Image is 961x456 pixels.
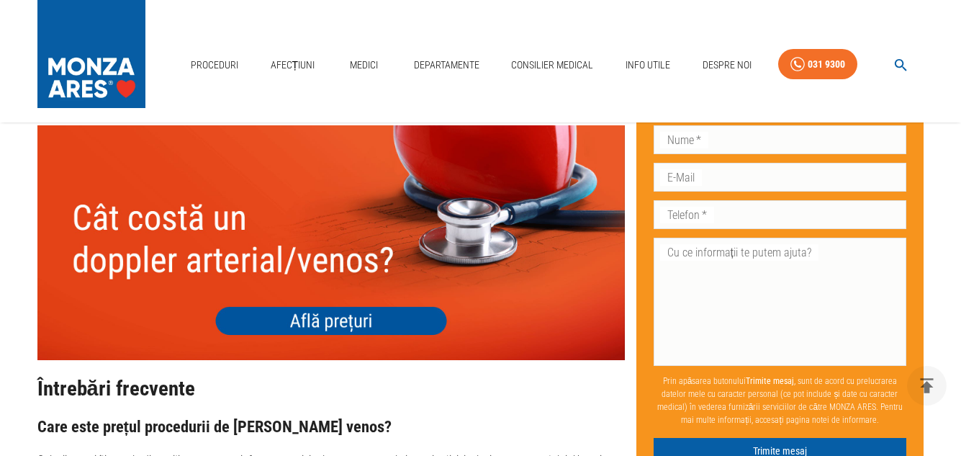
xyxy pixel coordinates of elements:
[697,50,757,80] a: Despre Noi
[778,49,857,80] a: 031 9300
[37,125,625,360] img: null
[907,366,947,406] button: delete
[620,50,676,80] a: Info Utile
[37,377,625,401] h2: Întrebări frecvente
[408,50,485,80] a: Departamente
[185,50,244,80] a: Proceduri
[746,376,794,386] b: Trimite mesaj
[505,50,599,80] a: Consilier Medical
[37,418,625,436] h3: Care este prețul procedurii de [PERSON_NAME] venos?
[654,369,907,432] p: Prin apăsarea butonului , sunt de acord cu prelucrarea datelor mele cu caracter personal (ce pot ...
[808,55,845,73] div: 031 9300
[265,50,321,80] a: Afecțiuni
[341,50,387,80] a: Medici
